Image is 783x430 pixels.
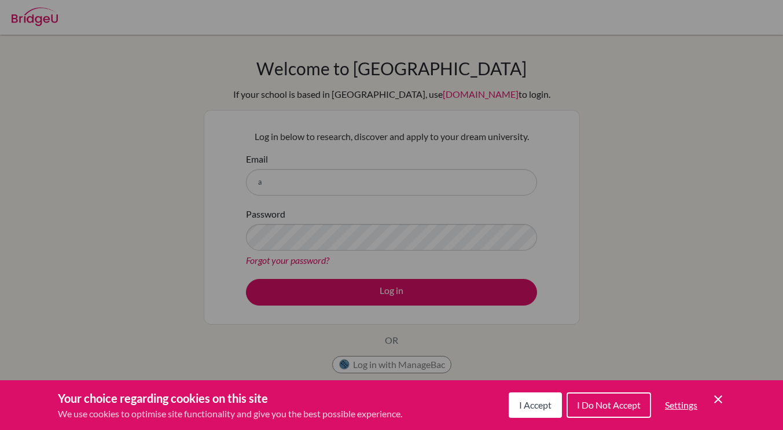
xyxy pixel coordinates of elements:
button: Settings [656,394,707,417]
button: I Accept [509,392,562,418]
h3: Your choice regarding cookies on this site [58,389,402,407]
button: Save and close [711,392,725,406]
span: I Accept [519,399,552,410]
span: Settings [665,399,697,410]
p: We use cookies to optimise site functionality and give you the best possible experience. [58,407,402,421]
span: I Do Not Accept [577,399,641,410]
button: I Do Not Accept [567,392,651,418]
